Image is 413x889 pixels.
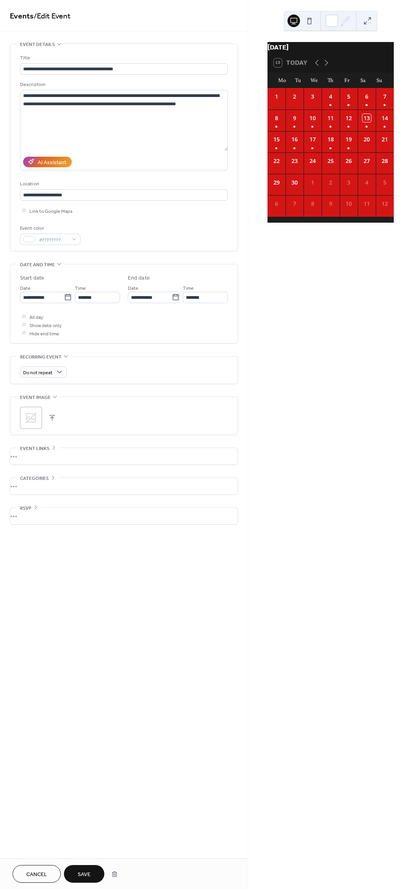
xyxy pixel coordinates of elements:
div: Event color [20,224,79,232]
div: ; [20,407,42,429]
div: Title [20,54,226,62]
div: 26 [344,157,353,165]
span: Save [78,871,91,879]
div: 7 [290,199,299,208]
span: Show date only [29,321,62,329]
div: Sa [355,73,371,88]
span: Date [128,284,138,292]
div: Fr [339,73,355,88]
span: Date [20,284,31,292]
div: 13 [362,114,371,123]
div: [DATE] [267,42,394,53]
div: 2 [290,92,299,101]
div: 23 [290,157,299,165]
div: Su [371,73,388,88]
div: 28 [380,157,389,165]
div: ••• [10,478,238,494]
div: AI Assistant [38,158,66,166]
div: 21 [380,135,389,144]
div: 7 [380,92,389,101]
div: 9 [290,114,299,123]
button: Save [64,865,104,883]
div: 8 [308,199,317,208]
div: 19 [344,135,353,144]
span: All day [29,313,43,321]
span: / Edit Event [34,9,71,24]
div: Location [20,180,226,188]
span: Cancel [26,871,47,879]
span: RSVP [20,504,31,512]
div: 11 [326,114,335,123]
span: Link to Google Maps [29,207,73,215]
div: Tu [290,73,306,88]
div: ••• [10,508,238,524]
div: End date [128,274,150,282]
div: 9 [326,199,335,208]
span: #FFFFFFFF [39,236,68,244]
span: Categories [20,474,49,483]
div: 6 [362,92,371,101]
div: 3 [344,178,353,187]
div: 3 [308,92,317,101]
div: 17 [308,135,317,144]
div: 24 [308,157,317,165]
div: 20 [362,135,371,144]
a: Events [10,9,34,24]
button: AI Assistant [23,157,72,167]
div: 18 [326,135,335,144]
span: Hide end time [29,329,59,338]
div: Th [322,73,338,88]
div: 11 [362,199,371,208]
div: 5 [380,178,389,187]
div: 15 [272,135,281,144]
div: 4 [326,92,335,101]
button: Cancel [13,865,61,883]
span: Time [75,284,86,292]
div: ••• [10,448,238,465]
div: 12 [380,199,389,208]
span: Event image [20,393,51,402]
div: 1 [272,92,281,101]
span: Time [183,284,194,292]
div: 1 [308,178,317,187]
span: Do not repeat [23,368,53,377]
div: 5 [344,92,353,101]
div: 27 [362,157,371,165]
span: Event links [20,444,49,453]
div: 6 [272,199,281,208]
div: 12 [344,114,353,123]
span: Recurring event [20,353,62,361]
div: 10 [344,199,353,208]
div: Mo [274,73,290,88]
span: Event details [20,40,55,49]
div: 10 [308,114,317,123]
div: 2 [326,178,335,187]
div: We [306,73,322,88]
div: 8 [272,114,281,123]
div: 22 [272,157,281,165]
div: 29 [272,178,281,187]
span: Date and time [20,261,55,269]
div: 30 [290,178,299,187]
div: Start date [20,274,44,282]
div: Description [20,80,226,89]
div: 4 [362,178,371,187]
div: 25 [326,157,335,165]
div: 16 [290,135,299,144]
div: 14 [380,114,389,123]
